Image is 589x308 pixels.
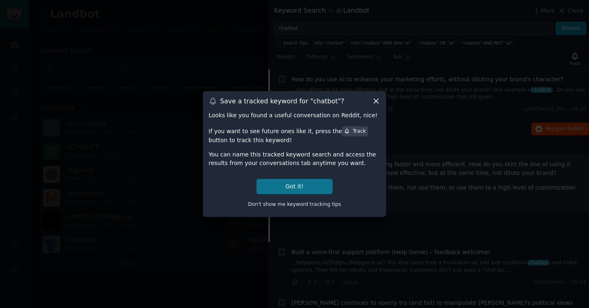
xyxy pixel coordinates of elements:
div: You can name this tracked keyword search and access the results from your conversations tab anyti... [209,150,380,167]
div: Looks like you found a useful conversation on Reddit, nice! [209,111,380,120]
h3: Save a tracked keyword for " chatbot "? [220,97,344,105]
button: Got it! [256,179,333,194]
div: If you want to see future ones like it, press the button to track this keyword! [209,125,380,144]
div: Track [344,128,366,135]
span: Don't show me keyword tracking tips [248,201,341,207]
